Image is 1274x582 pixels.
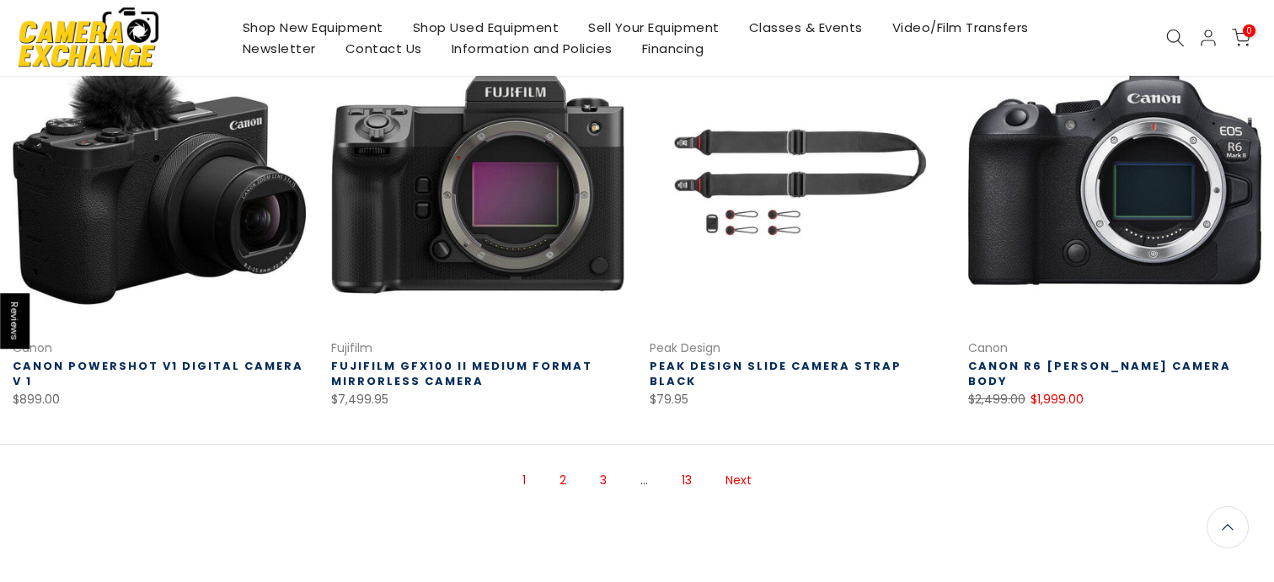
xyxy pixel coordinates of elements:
[632,466,656,495] span: …
[627,38,719,59] a: Financing
[1232,29,1250,47] a: 0
[717,466,760,495] a: Next
[13,389,306,410] div: $899.00
[551,466,575,495] a: Page 2
[398,17,574,38] a: Shop Used Equipment
[436,38,627,59] a: Information and Policies
[968,391,1025,408] del: $2,499.00
[968,358,1231,389] a: Canon R6 [PERSON_NAME] Camera Body
[227,38,330,59] a: Newsletter
[1030,389,1084,410] ins: $1,999.00
[734,17,877,38] a: Classes & Events
[673,466,700,495] a: Page 13
[331,358,592,389] a: FUJIFILM GFX100 II Medium Format Mirrorless Camera
[650,389,943,410] div: $79.95
[13,358,303,389] a: Canon PowerShot V1 Digital Camera V 1
[514,466,534,495] span: Page 1
[650,358,902,389] a: Peak Design Slide Camera Strap Black
[227,17,398,38] a: Shop New Equipment
[331,339,372,356] a: Fujifilm
[877,17,1043,38] a: Video/Film Transfers
[13,339,52,356] a: Canon
[591,466,615,495] a: Page 3
[331,389,624,410] div: $7,499.95
[330,38,436,59] a: Contact Us
[1243,24,1255,37] span: 0
[650,339,720,356] a: Peak Design
[968,339,1008,356] a: Canon
[574,17,735,38] a: Sell Your Equipment
[1207,506,1249,548] a: Back to the top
